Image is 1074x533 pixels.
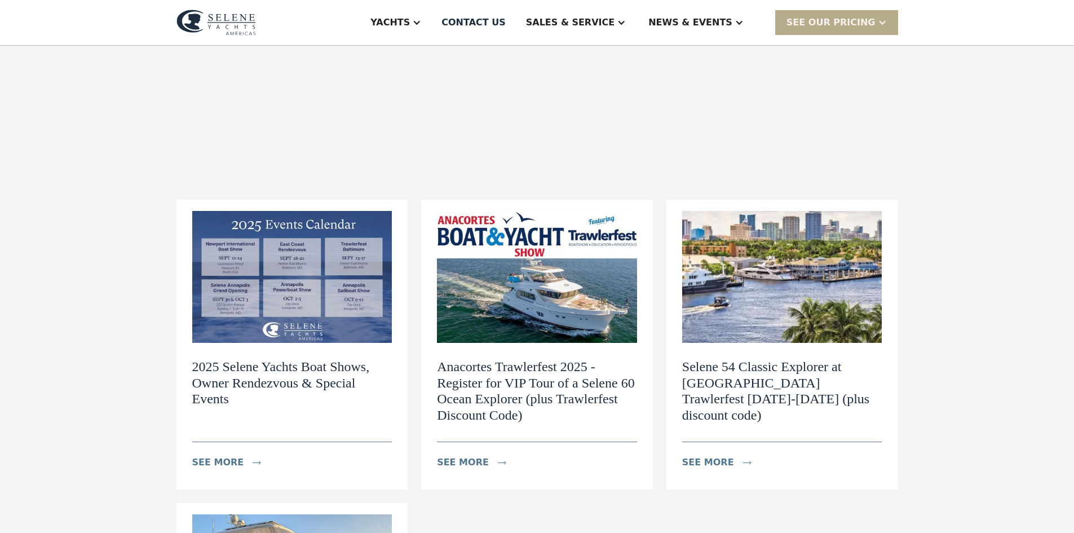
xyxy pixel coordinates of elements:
img: icon [498,461,506,465]
div: see more [437,456,489,469]
img: logo [176,10,256,36]
a: 2025 Selene Yachts Boat Shows, Owner Rendezvous & Special Eventssee moreicon [176,200,408,490]
div: Yachts [370,16,410,29]
img: icon [253,461,261,465]
div: see more [192,456,244,469]
a: Anacortes Trawlerfest 2025 - Register for VIP Tour of a Selene 60 Ocean Explorer (plus Trawlerfes... [421,200,653,490]
a: Selene 54 Classic Explorer at [GEOGRAPHIC_DATA] Trawlerfest [DATE]-[DATE] (plus discount code)see... [666,200,898,490]
img: icon [743,461,752,465]
div: see more [682,456,734,469]
div: SEE Our Pricing [786,16,876,29]
h2: 2025 Selene Yachts Boat Shows, Owner Rendezvous & Special Events [192,359,392,407]
h2: Anacortes Trawlerfest 2025 - Register for VIP Tour of a Selene 60 Ocean Explorer (plus Trawlerfes... [437,359,637,424]
div: Contact US [441,16,506,29]
h2: Selene 54 Classic Explorer at [GEOGRAPHIC_DATA] Trawlerfest [DATE]-[DATE] (plus discount code) [682,359,882,424]
div: Sales & Service [526,16,615,29]
div: News & EVENTS [648,16,732,29]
